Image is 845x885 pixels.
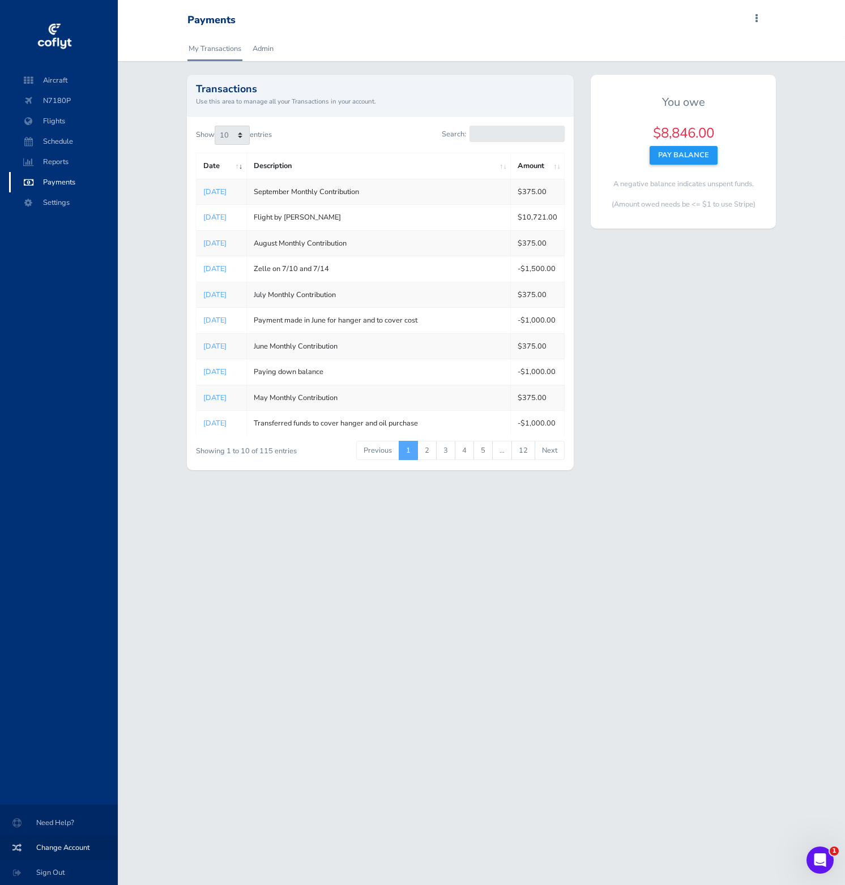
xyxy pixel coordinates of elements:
[600,125,767,141] h4: $8,846.00
[806,847,834,874] iframe: Intercom live chat
[650,146,718,164] button: Pay Balance
[511,205,565,230] td: $10,721.00
[511,230,565,256] td: $375.00
[251,36,275,61] a: Admin
[246,333,511,359] td: June Monthly Contribution
[203,341,227,351] a: [DATE]
[203,393,227,403] a: [DATE]
[442,126,565,142] label: Search:
[473,441,493,460] a: 5
[246,153,511,179] th: Description: activate to sort column ascending
[246,282,511,307] td: July Monthly Contribution
[20,152,106,172] span: Reports
[511,282,565,307] td: $375.00
[511,359,565,385] td: -$1,000.00
[436,441,455,460] a: 3
[36,20,73,54] img: coflyt logo
[511,308,565,333] td: -$1,000.00
[203,264,227,274] a: [DATE]
[203,238,227,248] a: [DATE]
[246,179,511,204] td: September Monthly Contribution
[203,290,227,300] a: [DATE]
[203,367,227,377] a: [DATE]
[20,70,106,91] span: Aircraft
[246,411,511,436] td: Transferred funds to cover hanger and oil purchase
[203,418,227,428] a: [DATE]
[470,126,565,142] input: Search:
[511,256,565,282] td: -$1,500.00
[203,315,227,325] a: [DATE]
[203,187,227,197] a: [DATE]
[600,96,767,109] h5: You owe
[20,91,106,111] span: N7180P
[417,441,437,460] a: 2
[20,111,106,131] span: Flights
[197,153,247,179] th: Date: activate to sort column ascending
[600,199,767,210] p: (Amount owed needs be <= $1 to use Stripe)
[511,385,565,410] td: $375.00
[196,96,565,106] small: Use this area to manage all your Transactions in your account.
[511,153,565,179] th: Amount: activate to sort column ascending
[246,205,511,230] td: Flight by [PERSON_NAME]
[246,308,511,333] td: Payment made in June for hanger and to cover cost
[399,441,418,460] a: 1
[830,847,839,856] span: 1
[14,862,104,883] span: Sign Out
[246,385,511,410] td: May Monthly Contribution
[455,441,474,460] a: 4
[20,172,106,192] span: Payments
[246,256,511,282] td: Zelle on 7/10 and 7/14
[511,179,565,204] td: $375.00
[196,126,272,145] label: Show entries
[511,411,565,436] td: -$1,000.00
[246,359,511,385] td: Paying down balance
[511,441,535,460] a: 12
[246,230,511,256] td: August Monthly Contribution
[196,440,341,457] div: Showing 1 to 10 of 115 entries
[14,837,104,858] span: Change Account
[535,441,565,460] a: Next
[20,192,106,213] span: Settings
[187,14,236,27] div: Payments
[203,212,227,222] a: [DATE]
[511,333,565,359] td: $375.00
[215,126,250,145] select: Showentries
[20,131,106,152] span: Schedule
[14,813,104,833] span: Need Help?
[600,178,767,190] p: A negative balance indicates unspent funds.
[187,36,242,61] a: My Transactions
[196,84,565,94] h2: Transactions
